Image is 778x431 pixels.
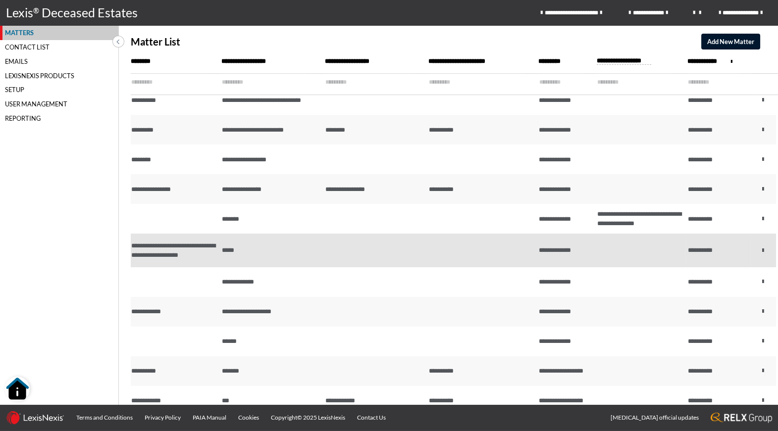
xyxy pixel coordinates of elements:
[187,405,232,431] a: PAIA Manual
[139,405,187,431] a: Privacy Policy
[33,5,42,21] p: ®
[605,405,705,431] a: [MEDICAL_DATA] official updates
[70,405,139,431] a: Terms and Conditions
[351,405,392,431] a: Contact Us
[6,411,64,425] img: LexisNexis_logo.0024414d.png
[131,36,180,48] p: Matter List
[707,38,754,46] span: Add New Matter
[265,405,351,431] a: Copyright© 2025 LexisNexis
[701,34,760,49] button: Add New Matter
[711,413,772,423] img: RELX_logo.65c3eebe.png
[5,377,30,401] button: Open Resource Center
[232,405,265,431] a: Cookies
